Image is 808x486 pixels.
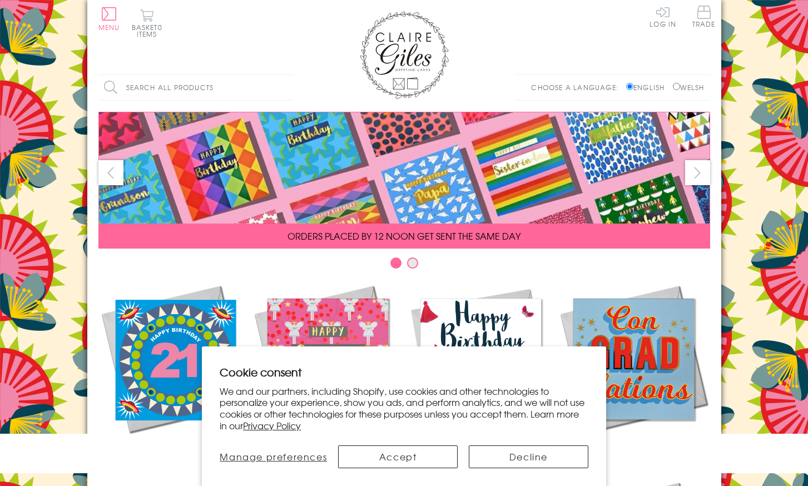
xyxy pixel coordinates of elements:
div: Carousel Pagination [98,257,710,274]
input: Search all products [98,75,293,100]
a: New Releases [98,282,251,457]
span: ORDERS PLACED BY 12 NOON GET SENT THE SAME DAY [287,229,521,242]
label: English [626,82,670,92]
a: Trade [692,6,716,29]
a: Log In [650,6,676,27]
input: English [626,83,633,90]
button: Basket0 items [132,9,162,37]
a: Academic [557,282,710,457]
a: Privacy Policy [243,419,301,432]
button: Carousel Page 2 [407,257,418,269]
p: Choose a language: [531,82,624,92]
button: Manage preferences [220,445,327,468]
p: We and our partners, including Shopify, use cookies and other technologies to personalize your ex... [220,385,588,432]
button: Decline [469,445,588,468]
span: Menu [98,22,120,32]
input: Search [282,75,293,100]
h2: Cookie consent [220,364,588,380]
button: Carousel Page 1 (Current Slide) [390,257,401,269]
input: Welsh [673,83,680,90]
button: Accept [338,445,458,468]
button: next [685,160,710,185]
button: Menu [98,7,120,31]
img: Claire Giles Greetings Cards [360,11,449,99]
label: Welsh [673,82,705,92]
a: Christmas [251,282,404,457]
span: 0 items [137,22,162,39]
a: Birthdays [404,282,557,457]
span: Manage preferences [220,450,327,463]
button: prev [98,160,123,185]
span: Trade [692,6,716,27]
